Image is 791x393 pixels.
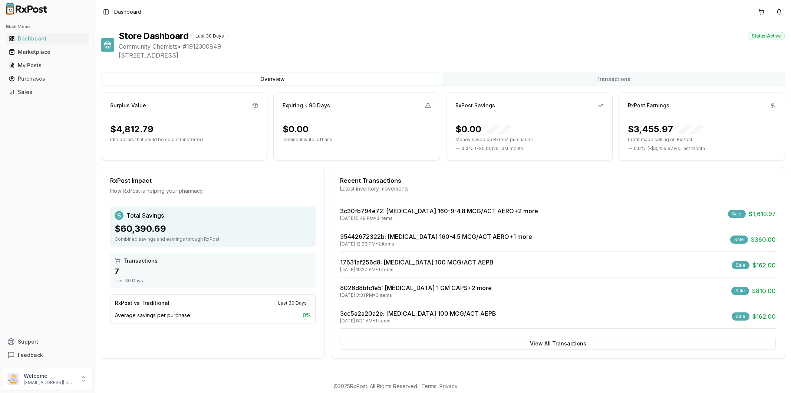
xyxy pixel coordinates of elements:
[9,62,86,69] div: My Posts
[730,236,748,244] div: Sale
[748,32,785,40] div: Status: Active
[628,137,776,143] p: Profit made selling on RxPost
[340,318,496,324] div: [DATE] 8:21 AM • 1 items
[340,207,538,215] a: 3c30fb794e72: [MEDICAL_DATA] 160-9-4.8 MCG/ACT AERO+2 more
[3,73,92,85] button: Purchases
[191,32,228,40] div: Last 30 Days
[340,215,538,221] div: [DATE] 5:48 PM • 3 items
[303,312,311,319] span: 0 %
[114,8,141,16] nav: breadcrumb
[115,278,311,284] div: Last 30 Days
[752,312,776,321] span: $162.00
[6,85,89,99] a: Sales
[752,261,776,270] span: $162.00
[110,123,154,135] div: $4,812.79
[123,257,158,264] span: Transactions
[274,299,311,307] div: Last 30 Days
[455,123,511,135] div: $0.00
[340,259,494,266] a: 17631af256d8: [MEDICAL_DATA] 100 MCG/ACT AEPB
[7,373,19,385] img: User avatar
[3,33,92,45] button: Dashboard
[628,123,703,135] div: $3,455.97
[340,241,532,247] div: [DATE] 12:33 PM • 2 items
[628,102,669,109] div: RxPost Earnings
[732,261,749,269] div: Sale
[115,236,311,242] div: Combined savings and earnings through RxPost
[731,287,749,295] div: Sale
[18,351,43,359] span: Feedback
[749,210,776,218] span: $1,619.97
[6,59,89,72] a: My Posts
[115,312,191,319] span: Average savings per purchase:
[634,146,645,152] span: 0.0 %
[6,72,89,85] a: Purchases
[9,75,86,82] div: Purchases
[340,176,776,185] div: Recent Transactions
[119,42,785,51] span: Community Chemists • # 1912300849
[110,187,316,195] div: How RxPost is helping your pharmacy
[3,3,50,15] img: RxPost Logo
[24,372,75,380] p: Welcome
[461,146,473,152] span: 0.0 %
[9,48,86,56] div: Marketplace
[283,123,309,135] div: $0.00
[421,383,436,389] a: Terms
[439,383,458,389] a: Privacy
[110,102,146,109] div: Surplus Value
[24,380,75,386] p: [EMAIL_ADDRESS][DOMAIN_NAME]
[9,35,86,42] div: Dashboard
[126,211,164,220] span: Total Savings
[340,338,776,350] button: View All Transactions
[647,146,705,152] span: ( - $3,455.97 ) vs. last month
[3,348,92,362] button: Feedback
[283,102,330,109] div: Expiring ≤ 90 Days
[115,266,311,276] div: 7
[110,176,316,185] div: RxPost Impact
[6,32,89,45] a: Dashboard
[340,310,496,317] a: 3cc5a2a20a2e: [MEDICAL_DATA] 100 MCG/ACT AEPB
[115,223,311,235] div: $60,390.69
[3,335,92,348] button: Support
[114,8,141,16] span: Dashboard
[455,137,603,143] p: Money saved on RxPost purchases
[340,284,492,292] a: 8026d8bfc1e5: [MEDICAL_DATA] 1 GM CAPS+2 more
[6,45,89,59] a: Marketplace
[283,137,431,143] p: Imminent write-off risk
[110,137,258,143] p: Idle dollars that could be sold / transferred
[119,30,188,42] h1: Store Dashboard
[9,88,86,96] div: Sales
[475,146,523,152] span: ( - $0.00 ) vs. last month
[728,210,746,218] div: Sale
[340,233,532,240] a: 35442672322b: [MEDICAL_DATA] 160-4.5 MCG/ACT AERO+1 more
[119,51,785,60] span: [STREET_ADDRESS]
[115,299,169,307] div: RxPost vs Traditional
[3,59,92,71] button: My Posts
[102,73,443,85] button: Overview
[6,24,89,30] h2: Main Menu
[340,292,492,298] div: [DATE] 3:31 PM • 3 items
[443,73,784,85] button: Transactions
[751,235,776,244] span: $360.00
[340,267,494,273] div: [DATE] 10:27 AM • 1 items
[3,46,92,58] button: Marketplace
[340,185,776,192] div: Latest inventory movements
[3,86,92,98] button: Sales
[752,286,776,295] span: $810.00
[732,312,749,321] div: Sale
[455,102,495,109] div: RxPost Savings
